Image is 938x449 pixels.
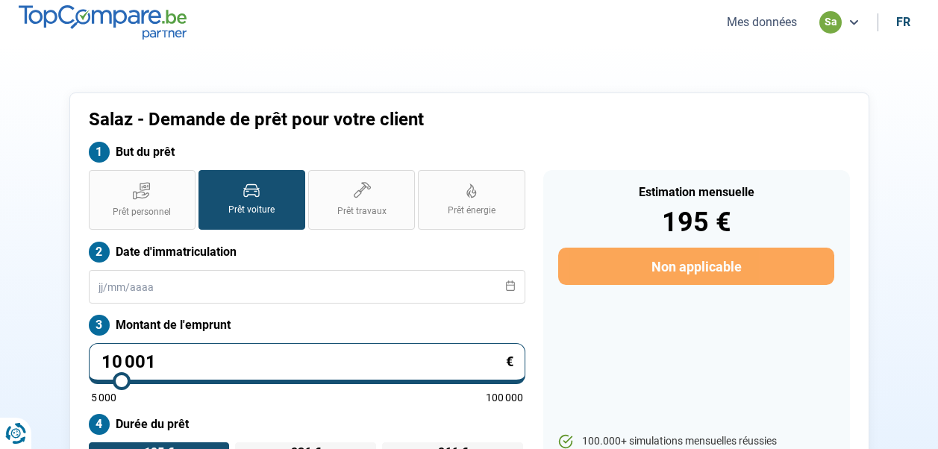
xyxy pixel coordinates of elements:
span: 5 000 [91,392,116,403]
label: Montant de l'emprunt [89,315,525,336]
div: Estimation mensuelle [558,186,834,198]
span: Prêt voiture [228,204,275,216]
span: Prêt personnel [113,206,171,219]
li: 100.000+ simulations mensuelles réussies [558,434,834,449]
span: Prêt énergie [448,204,495,217]
span: 100 000 [486,392,523,403]
label: Durée du prêt [89,414,525,435]
input: jj/mm/aaaa [89,270,525,304]
div: fr [896,15,910,29]
button: Mes données [722,14,801,30]
span: € [506,355,513,368]
div: sa [819,11,842,34]
span: Prêt travaux [337,205,387,218]
label: But du prêt [89,142,525,163]
button: Non applicable [558,248,834,285]
h1: Salaz - Demande de prêt pour votre client [89,109,655,131]
div: 195 € [558,209,834,236]
label: Date d'immatriculation [89,242,525,263]
img: TopCompare.be [19,5,187,39]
